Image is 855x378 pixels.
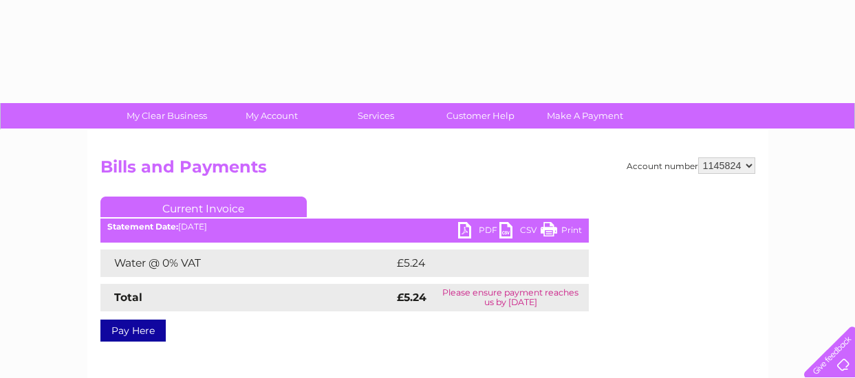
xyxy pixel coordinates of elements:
a: Pay Here [100,320,166,342]
a: Print [541,222,582,242]
td: £5.24 [393,249,556,277]
strong: £5.24 [397,291,426,304]
a: My Account [215,103,328,129]
div: Account number [627,157,755,174]
b: Statement Date: [107,221,178,232]
a: Current Invoice [100,197,307,217]
strong: Total [114,291,142,304]
td: Water @ 0% VAT [100,249,393,277]
a: Customer Help [424,103,537,129]
a: CSV [499,222,541,242]
a: Services [319,103,433,129]
a: My Clear Business [110,103,224,129]
td: Please ensure payment reaches us by [DATE] [433,284,588,311]
a: PDF [458,222,499,242]
a: Make A Payment [528,103,642,129]
h2: Bills and Payments [100,157,755,184]
div: [DATE] [100,222,589,232]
